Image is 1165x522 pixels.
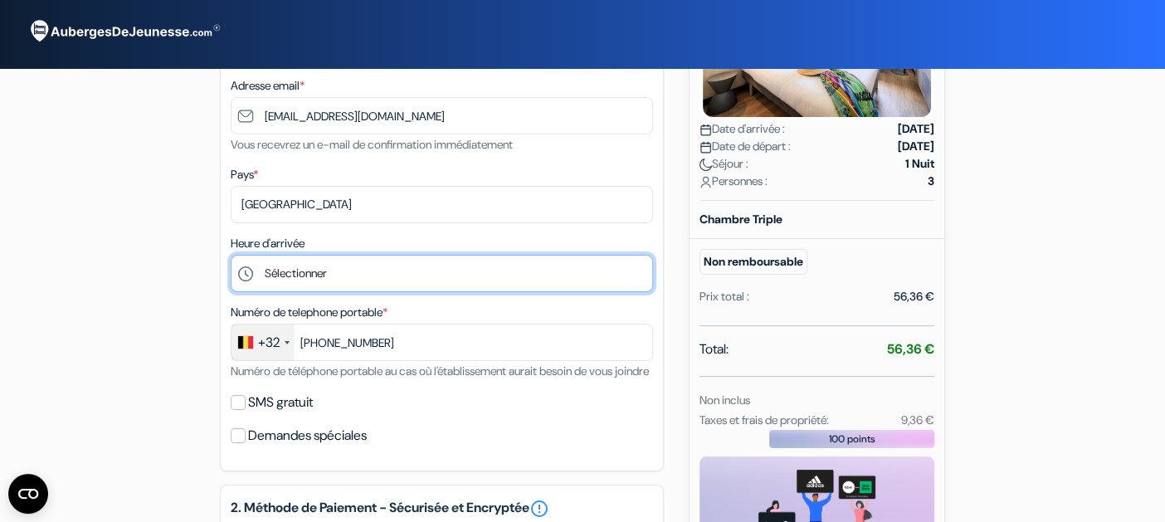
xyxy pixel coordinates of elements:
[928,173,934,190] strong: 3
[905,155,934,173] strong: 1 Nuit
[8,474,48,514] button: CMP-Widget öffnen
[699,155,748,173] span: Séjour :
[20,9,227,54] img: AubergesDeJeunesse.com
[232,324,295,360] div: Belgium (België): +32
[699,288,749,305] div: Prix total :
[231,304,388,321] label: Numéro de telephone portable
[699,339,729,359] span: Total:
[699,176,712,188] img: user_icon.svg
[231,363,649,378] small: Numéro de téléphone portable au cas où l'établissement aurait besoin de vous joindre
[248,391,313,414] label: SMS gratuit
[898,120,934,138] strong: [DATE]
[699,173,768,190] span: Personnes :
[699,212,782,227] b: Chambre Triple
[887,340,934,358] strong: 56,36 €
[231,137,513,152] small: Vous recevrez un e-mail de confirmation immédiatement
[829,432,875,446] span: 100 points
[231,77,305,95] label: Adresse email
[529,499,549,519] a: error_outline
[699,412,829,427] small: Taxes et frais de propriété:
[258,333,280,353] div: +32
[901,412,934,427] small: 9,36 €
[894,288,934,305] div: 56,36 €
[231,324,653,361] input: 470 12 34 56
[231,499,653,519] h5: 2. Méthode de Paiement - Sécurisée et Encryptée
[699,138,791,155] span: Date de départ :
[699,159,712,171] img: moon.svg
[231,97,653,134] input: Entrer adresse e-mail
[699,249,807,275] small: Non remboursable
[699,124,712,136] img: calendar.svg
[898,138,934,155] strong: [DATE]
[699,120,785,138] span: Date d'arrivée :
[231,166,258,183] label: Pays
[231,235,305,252] label: Heure d'arrivée
[699,141,712,154] img: calendar.svg
[699,393,750,407] small: Non inclus
[248,424,367,447] label: Demandes spéciales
